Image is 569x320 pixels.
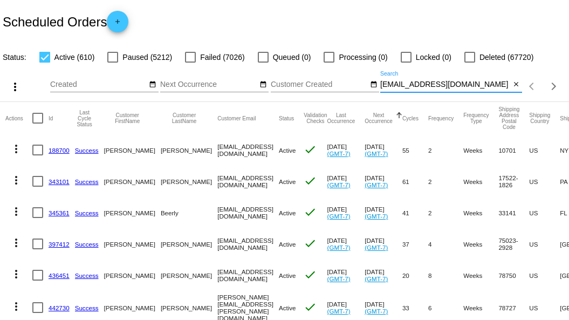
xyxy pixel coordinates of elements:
span: Status: [3,53,26,62]
button: Next page [543,76,565,97]
mat-icon: date_range [259,80,267,89]
span: Deleted (67720) [479,51,533,64]
a: Success [75,178,99,185]
mat-icon: check [304,301,317,314]
button: Change sorting for CustomerLastName [161,112,208,124]
mat-cell: Weeks [463,228,498,260]
mat-cell: [EMAIL_ADDRESS][DOMAIN_NAME] [217,197,279,228]
a: 442730 [49,304,70,311]
mat-cell: [EMAIL_ADDRESS][DOMAIN_NAME] [217,166,279,197]
mat-icon: check [304,143,317,156]
mat-cell: 55 [402,134,428,166]
a: Success [75,304,99,311]
input: Created [50,80,147,89]
button: Change sorting for Id [49,115,53,121]
mat-cell: [DATE] [327,228,365,260]
mat-cell: US [529,197,560,228]
a: (GMT-7) [327,150,351,157]
button: Clear [511,79,522,91]
input: Search [380,80,511,89]
mat-cell: [DATE] [327,197,365,228]
mat-cell: [PERSON_NAME] [161,134,217,166]
mat-icon: more_vert [10,174,23,187]
mat-cell: [DATE] [327,260,365,291]
mat-cell: 2 [428,134,463,166]
mat-cell: US [529,228,560,260]
mat-cell: [DATE] [365,228,402,260]
a: (GMT-7) [365,275,388,282]
mat-cell: [DATE] [365,134,402,166]
span: Active [279,241,296,248]
a: 343101 [49,178,70,185]
mat-cell: 61 [402,166,428,197]
button: Change sorting for Cycles [402,115,419,121]
span: Active [279,304,296,311]
mat-icon: more_vert [10,205,23,218]
span: Processing (0) [339,51,387,64]
mat-cell: Weeks [463,197,498,228]
mat-icon: date_range [149,80,156,89]
mat-cell: [PERSON_NAME] [104,228,161,260]
mat-cell: [PERSON_NAME] [161,260,217,291]
mat-cell: [EMAIL_ADDRESS][DOMAIN_NAME] [217,260,279,291]
a: 345361 [49,209,70,216]
a: (GMT-7) [365,308,388,315]
span: Active (610) [54,51,95,64]
mat-cell: [PERSON_NAME] [104,166,161,197]
a: (GMT-7) [365,213,388,220]
mat-icon: check [304,206,317,219]
a: (GMT-7) [365,181,388,188]
mat-icon: add [111,18,124,31]
button: Change sorting for Status [279,115,294,121]
mat-cell: 2 [428,197,463,228]
mat-cell: [DATE] [365,166,402,197]
span: Active [279,209,296,216]
mat-cell: 8 [428,260,463,291]
mat-cell: US [529,260,560,291]
button: Change sorting for LastOccurrenceUtc [327,112,355,124]
span: Active [279,147,296,154]
mat-cell: US [529,166,560,197]
button: Change sorting for CustomerFirstName [104,112,151,124]
a: (GMT-7) [327,181,351,188]
mat-cell: [DATE] [327,134,365,166]
mat-cell: [PERSON_NAME] [104,134,161,166]
a: 436451 [49,272,70,279]
mat-cell: 17522-1826 [498,166,529,197]
mat-cell: 37 [402,228,428,260]
mat-cell: [DATE] [365,197,402,228]
a: Success [75,241,99,248]
button: Change sorting for NextOccurrenceUtc [365,112,393,124]
mat-cell: 2 [428,166,463,197]
mat-icon: more_vert [10,142,23,155]
span: Locked (0) [416,51,451,64]
mat-cell: [DATE] [365,260,402,291]
h2: Scheduled Orders [3,11,128,32]
mat-cell: [EMAIL_ADDRESS][DOMAIN_NAME] [217,134,279,166]
mat-cell: 4 [428,228,463,260]
mat-cell: [PERSON_NAME] [104,260,161,291]
mat-icon: date_range [370,80,378,89]
button: Change sorting for Frequency [428,115,454,121]
mat-cell: Beerly [161,197,217,228]
mat-cell: 41 [402,197,428,228]
mat-header-cell: Validation Checks [304,102,327,134]
mat-cell: Weeks [463,260,498,291]
mat-cell: Weeks [463,166,498,197]
span: Queued (0) [273,51,311,64]
mat-cell: 10701 [498,134,529,166]
mat-cell: Weeks [463,134,498,166]
span: Active [279,272,296,279]
mat-icon: check [304,268,317,281]
a: Success [75,272,99,279]
mat-cell: 20 [402,260,428,291]
a: Success [75,147,99,154]
a: 188700 [49,147,70,154]
mat-cell: 33141 [498,197,529,228]
a: (GMT-7) [327,308,351,315]
span: Active [279,178,296,185]
button: Change sorting for LastProcessingCycleId [75,110,94,127]
mat-cell: US [529,134,560,166]
a: 397412 [49,241,70,248]
a: Success [75,209,99,216]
